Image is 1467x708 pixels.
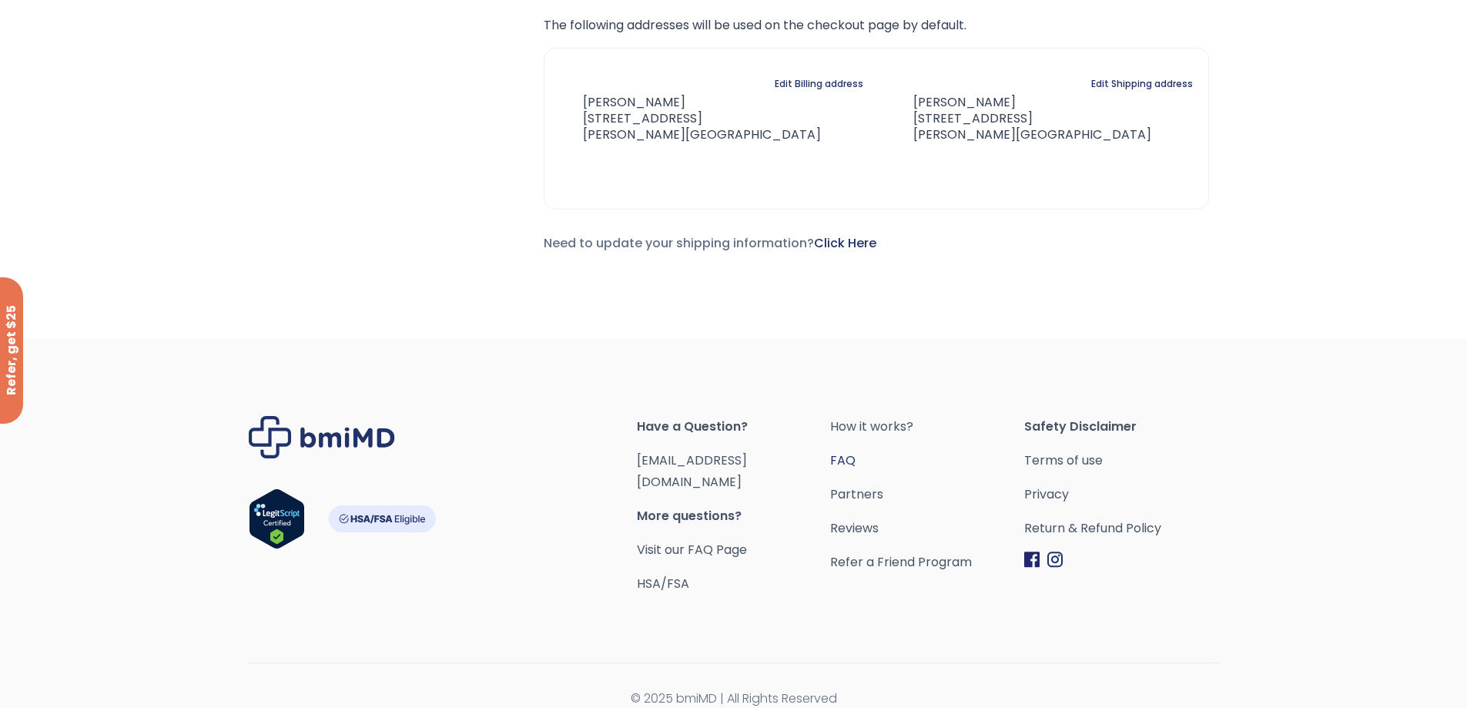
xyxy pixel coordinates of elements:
address: [PERSON_NAME] [STREET_ADDRESS] [PERSON_NAME][GEOGRAPHIC_DATA] [889,95,1151,143]
span: More questions? [637,505,831,527]
a: Privacy [1024,484,1218,505]
address: [PERSON_NAME] [STREET_ADDRESS] [PERSON_NAME][GEOGRAPHIC_DATA] [560,95,821,143]
a: Reviews [830,518,1024,539]
a: [EMAIL_ADDRESS][DOMAIN_NAME] [637,451,747,491]
a: Visit our FAQ Page [637,541,747,559]
span: Have a Question? [637,416,831,438]
img: Verify Approval for www.bmimd.com [249,488,305,549]
img: Facebook [1024,552,1040,568]
span: Need to update your shipping information? [544,234,876,252]
a: Partners [830,484,1024,505]
a: Verify LegitScript Approval for www.bmimd.com [249,488,305,556]
span: Safety Disclaimer [1024,416,1218,438]
a: HSA/FSA [637,575,689,592]
img: Brand Logo [249,416,395,458]
a: Refer a Friend Program [830,552,1024,573]
a: Return & Refund Policy [1024,518,1218,539]
img: HSA-FSA [328,505,436,532]
a: Edit Billing address [775,73,863,95]
a: Click Here [814,234,876,252]
img: Instagram [1047,552,1063,568]
a: How it works? [830,416,1024,438]
p: The following addresses will be used on the checkout page by default. [544,15,1209,36]
a: Edit Shipping address [1091,73,1193,95]
a: FAQ [830,450,1024,471]
a: Terms of use [1024,450,1218,471]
